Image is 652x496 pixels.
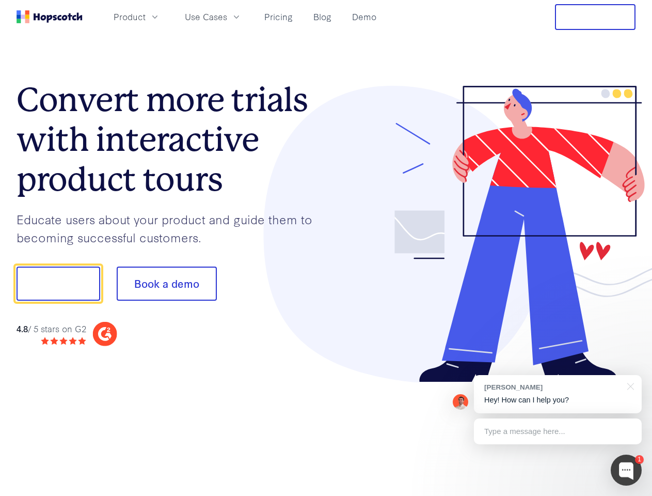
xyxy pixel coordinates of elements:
button: Book a demo [117,267,217,301]
a: Demo [348,8,380,25]
button: Product [107,8,166,25]
h1: Convert more trials with interactive product tours [17,80,326,199]
img: Mark Spera [453,394,468,410]
span: Product [114,10,146,23]
span: Use Cases [185,10,227,23]
div: Type a message here... [474,419,642,444]
button: Show me! [17,267,100,301]
a: Blog [309,8,336,25]
p: Hey! How can I help you? [484,395,631,406]
p: Educate users about your product and guide them to becoming successful customers. [17,210,326,246]
strong: 4.8 [17,322,28,334]
button: Free Trial [555,4,635,30]
div: 1 [635,455,644,464]
div: [PERSON_NAME] [484,382,621,392]
a: Home [17,10,83,23]
div: / 5 stars on G2 [17,322,86,335]
a: Pricing [260,8,297,25]
button: Use Cases [179,8,248,25]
